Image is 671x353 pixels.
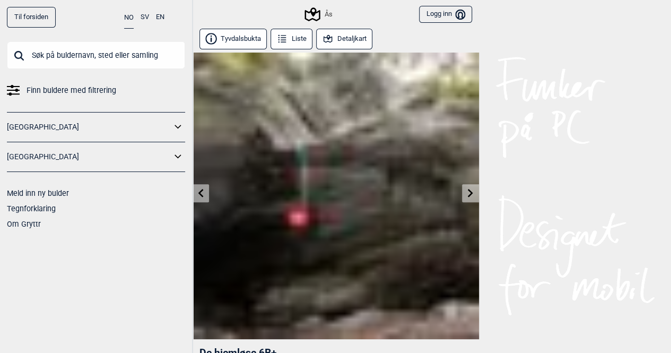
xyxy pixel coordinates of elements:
a: Finn buldere med filtrering [7,83,185,98]
button: EN [156,7,164,28]
div: Ås [306,8,332,21]
a: [GEOGRAPHIC_DATA] [7,119,171,135]
button: Tyvdalsbukta [199,29,267,49]
a: Til forsiden [7,7,56,28]
img: De hjemlose 201003 [193,53,479,339]
button: Liste [271,29,313,49]
a: Meld inn ny bulder [7,189,69,197]
input: Søk på buldernavn, sted eller samling [7,41,185,69]
button: Logg inn [419,6,472,23]
span: Finn buldere med filtrering [27,83,116,98]
a: [GEOGRAPHIC_DATA] [7,149,171,165]
button: SV [141,7,149,28]
button: NO [124,7,134,29]
a: Tegnforklaring [7,204,56,213]
a: Om Gryttr [7,220,41,228]
button: Detaljkart [316,29,373,49]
